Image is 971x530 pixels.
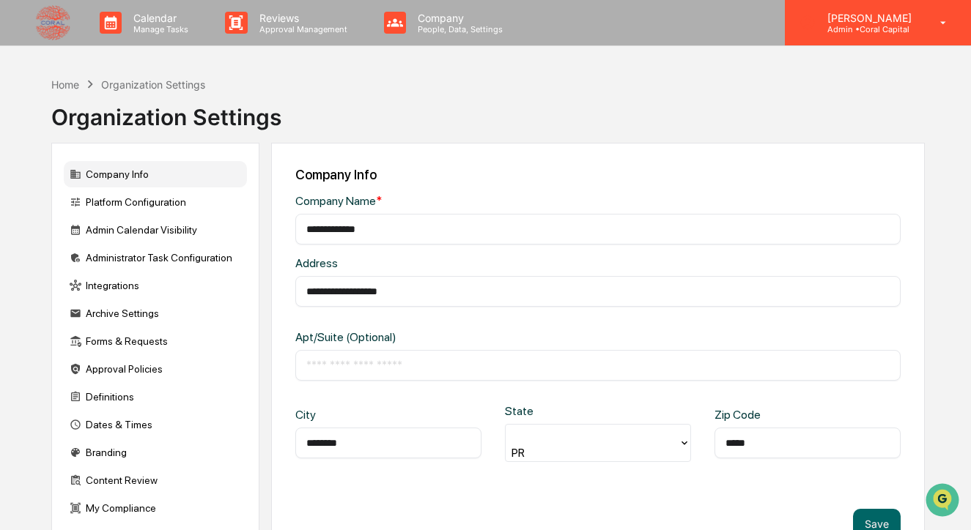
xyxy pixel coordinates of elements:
[249,116,267,134] button: Start new chat
[101,78,205,91] div: Organization Settings
[64,300,247,326] div: Archive Settings
[29,212,92,227] span: Data Lookup
[64,189,247,215] div: Platform Configuration
[100,179,188,205] a: 🗄️Attestations
[248,12,355,24] p: Reviews
[51,78,79,91] div: Home
[103,247,177,259] a: Powered byPylon
[406,12,510,24] p: Company
[121,184,182,199] span: Attestations
[15,31,267,54] p: How can we help?
[406,24,510,34] p: People, Data, Settings
[64,328,247,354] div: Forms & Requests
[15,112,41,138] img: 1746055101610-c473b297-6a78-478c-a979-82029cc54cd1
[9,206,98,233] a: 🔎Data Lookup
[64,217,247,243] div: Admin Calendar Visibility
[295,330,568,344] div: Apt/Suite (Optional)
[64,467,247,493] div: Content Review
[512,446,599,460] div: PR
[295,256,568,270] div: Address
[816,12,919,24] p: [PERSON_NAME]
[29,184,95,199] span: Preclearance
[146,248,177,259] span: Pylon
[295,194,568,208] div: Company Name
[15,186,26,198] div: 🖐️
[295,167,901,182] div: Company Info
[15,214,26,225] div: 🔎
[50,112,240,127] div: Start new chat
[64,161,247,187] div: Company Info
[122,24,196,34] p: Manage Tasks
[106,186,118,198] div: 🗄️
[64,384,247,410] div: Definitions
[924,482,964,521] iframe: Open customer support
[122,12,196,24] p: Calendar
[50,127,185,138] div: We're available if you need us!
[64,411,247,438] div: Dates & Times
[248,24,355,34] p: Approval Management
[35,5,70,40] img: logo
[505,404,588,418] div: State
[64,439,247,466] div: Branding
[295,408,379,422] div: City
[816,24,919,34] p: Admin • Coral Capital
[64,272,247,299] div: Integrations
[64,245,247,271] div: Administrator Task Configuration
[64,495,247,521] div: My Compliance
[64,356,247,382] div: Approval Policies
[9,179,100,205] a: 🖐️Preclearance
[715,408,798,422] div: Zip Code
[51,92,281,130] div: Organization Settings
